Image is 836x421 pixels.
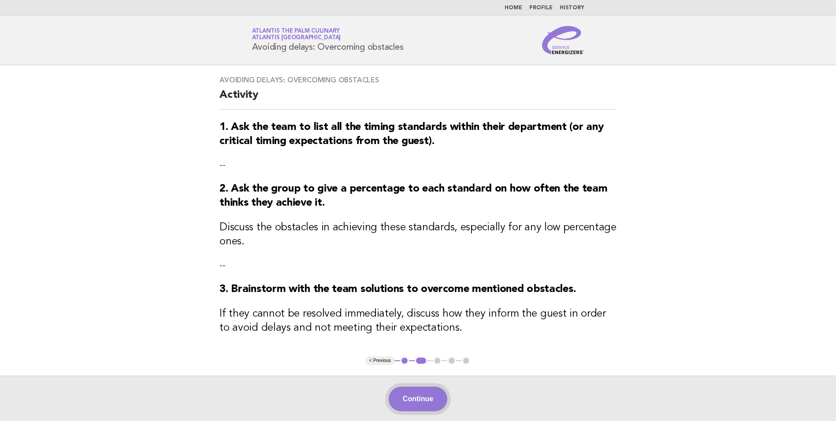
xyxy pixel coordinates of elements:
[219,159,617,171] p: --
[252,29,404,52] h1: Avoiding delays: Overcoming obstacles
[219,221,617,249] h3: Discuss the obstacles in achieving these standards, especially for any low percentage ones.
[542,26,584,54] img: Service Energizers
[366,356,394,365] button: < Previous
[219,88,617,110] h2: Activity
[400,356,409,365] button: 1
[219,284,576,295] strong: 3. Brainstorm with the team solutions to overcome mentioned obstacles.
[219,184,607,208] strong: 2. Ask the group to give a percentage to each standard on how often the team thinks they achieve it.
[219,259,617,272] p: --
[415,356,427,365] button: 2
[252,28,341,41] a: Atlantis The Palm CulinaryAtlantis [GEOGRAPHIC_DATA]
[529,5,553,11] a: Profile
[252,35,341,41] span: Atlantis [GEOGRAPHIC_DATA]
[219,76,617,85] h3: Avoiding delays: Overcoming obstacles
[219,122,603,147] strong: 1. Ask the team to list all the timing standards within their department (or any critical timing ...
[389,387,447,411] button: Continue
[219,307,617,335] h3: If they cannot be resolved immediately, discuss how they inform the guest in order to avoid delay...
[505,5,522,11] a: Home
[560,5,584,11] a: History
